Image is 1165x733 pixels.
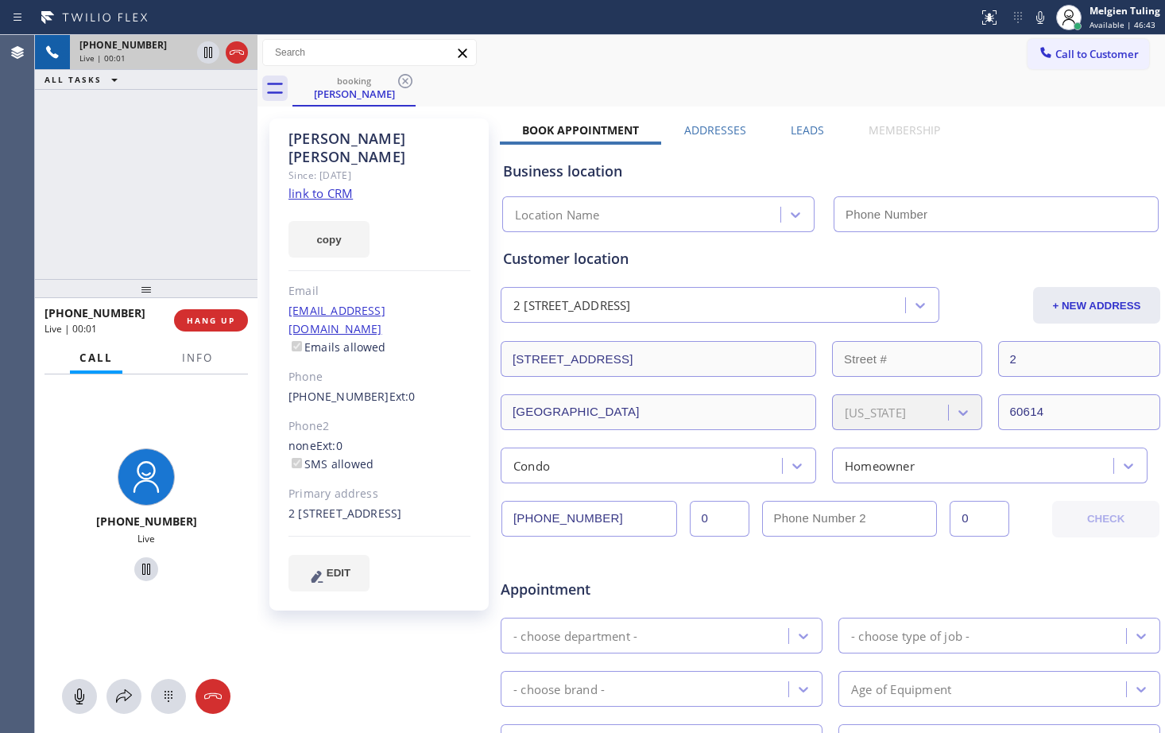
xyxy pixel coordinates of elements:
[998,394,1161,430] input: ZIP
[316,438,343,453] span: Ext: 0
[288,282,470,301] div: Email
[45,305,145,320] span: [PHONE_NUMBER]
[226,41,248,64] button: Hang up
[501,501,677,537] input: Phone Number
[1052,501,1159,537] button: CHECK
[174,309,248,332] button: HANG UP
[501,394,816,430] input: City
[288,303,385,336] a: [EMAIL_ADDRESS][DOMAIN_NAME]
[1029,6,1051,29] button: Mute
[96,514,197,529] span: [PHONE_NUMBER]
[998,341,1161,377] input: Apt. #
[513,297,631,315] div: 2 [STREET_ADDRESS]
[197,41,219,64] button: Hold Customer
[851,626,970,645] div: - choose type of job -
[288,389,389,404] a: [PHONE_NUMBER]
[832,341,982,377] input: Street #
[513,456,550,475] div: Condo
[288,505,470,523] div: 2 [STREET_ADDRESS]
[45,74,102,85] span: ALL TASKS
[834,196,1159,232] input: Phone Number
[288,166,470,184] div: Since: [DATE]
[288,555,370,591] button: EDIT
[503,248,1158,270] div: Customer location
[288,437,470,474] div: none
[851,680,951,698] div: Age of Equipment
[62,679,97,714] button: Mute
[292,341,302,351] input: Emails allowed
[503,161,1158,182] div: Business location
[79,38,167,52] span: [PHONE_NUMBER]
[106,679,141,714] button: Open directory
[845,456,915,475] div: Homeowner
[35,70,134,89] button: ALL TASKS
[791,122,824,138] label: Leads
[294,87,414,101] div: [PERSON_NAME]
[137,532,155,545] span: Live
[1028,39,1149,69] button: Call to Customer
[288,130,470,166] div: [PERSON_NAME] [PERSON_NAME]
[762,501,938,537] input: Phone Number 2
[172,343,223,374] button: Info
[288,417,470,436] div: Phone2
[79,52,126,64] span: Live | 00:01
[327,567,350,579] span: EDIT
[288,339,386,355] label: Emails allowed
[288,368,470,386] div: Phone
[292,458,302,468] input: SMS allowed
[1090,19,1155,30] span: Available | 46:43
[134,557,158,581] button: Hold Customer
[288,485,470,503] div: Primary address
[1033,287,1160,324] button: + NEW ADDRESS
[195,679,230,714] button: Hang up
[869,122,940,138] label: Membership
[522,122,639,138] label: Book Appointment
[513,680,605,698] div: - choose brand -
[950,501,1009,537] input: Ext. 2
[70,343,122,374] button: Call
[389,389,416,404] span: Ext: 0
[1055,47,1139,61] span: Call to Customer
[151,679,186,714] button: Open dialpad
[79,351,113,365] span: Call
[294,71,414,105] div: Alex Weis
[515,206,600,224] div: Location Name
[684,122,746,138] label: Addresses
[288,185,353,201] a: link to CRM
[690,501,749,537] input: Ext.
[1090,4,1160,17] div: Melgien Tuling
[263,40,476,65] input: Search
[513,626,637,645] div: - choose department -
[187,315,235,326] span: HANG UP
[288,456,373,471] label: SMS allowed
[45,322,97,335] span: Live | 00:01
[501,579,718,600] span: Appointment
[294,75,414,87] div: booking
[182,351,213,365] span: Info
[501,341,816,377] input: Address
[288,221,370,258] button: copy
